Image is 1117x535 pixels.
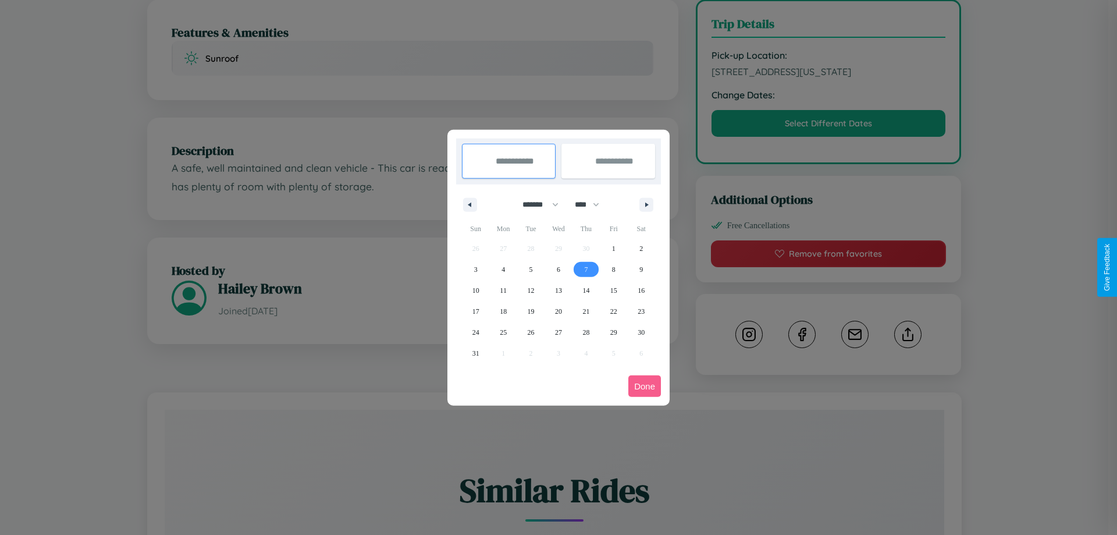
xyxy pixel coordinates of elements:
[628,259,655,280] button: 9
[572,259,600,280] button: 7
[528,301,535,322] span: 19
[600,238,627,259] button: 1
[462,322,489,343] button: 24
[612,259,616,280] span: 8
[555,280,562,301] span: 13
[557,259,560,280] span: 6
[639,259,643,280] span: 9
[572,301,600,322] button: 21
[639,238,643,259] span: 2
[517,322,545,343] button: 26
[572,322,600,343] button: 28
[529,259,533,280] span: 5
[638,280,645,301] span: 16
[517,219,545,238] span: Tue
[472,343,479,364] span: 31
[517,259,545,280] button: 5
[462,219,489,238] span: Sun
[600,280,627,301] button: 15
[612,238,616,259] span: 1
[628,322,655,343] button: 30
[610,301,617,322] span: 22
[489,219,517,238] span: Mon
[462,301,489,322] button: 17
[555,301,562,322] span: 20
[638,322,645,343] span: 30
[572,219,600,238] span: Thu
[628,301,655,322] button: 23
[472,322,479,343] span: 24
[545,280,572,301] button: 13
[517,301,545,322] button: 19
[628,375,661,397] button: Done
[628,219,655,238] span: Sat
[472,301,479,322] span: 17
[500,301,507,322] span: 18
[638,301,645,322] span: 23
[600,219,627,238] span: Fri
[462,343,489,364] button: 31
[572,280,600,301] button: 14
[462,259,489,280] button: 3
[528,322,535,343] span: 26
[500,322,507,343] span: 25
[582,301,589,322] span: 21
[474,259,478,280] span: 3
[500,280,507,301] span: 11
[584,259,588,280] span: 7
[545,219,572,238] span: Wed
[472,280,479,301] span: 10
[610,280,617,301] span: 15
[628,238,655,259] button: 2
[489,301,517,322] button: 18
[628,280,655,301] button: 16
[555,322,562,343] span: 27
[501,259,505,280] span: 4
[489,280,517,301] button: 11
[489,322,517,343] button: 25
[545,322,572,343] button: 27
[462,280,489,301] button: 10
[545,259,572,280] button: 6
[1103,244,1111,291] div: Give Feedback
[528,280,535,301] span: 12
[600,322,627,343] button: 29
[517,280,545,301] button: 12
[489,259,517,280] button: 4
[545,301,572,322] button: 20
[600,301,627,322] button: 22
[600,259,627,280] button: 8
[610,322,617,343] span: 29
[582,280,589,301] span: 14
[582,322,589,343] span: 28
